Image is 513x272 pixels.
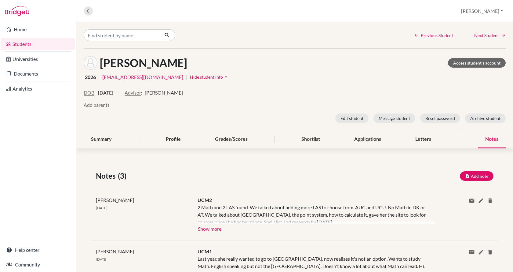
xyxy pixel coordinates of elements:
span: | [118,89,120,101]
img: Bridge-U [5,6,29,16]
div: Applications [347,130,388,148]
img: Julianna Miszori's avatar [84,56,97,70]
div: Grades/Scores [208,130,255,148]
span: | [186,73,187,81]
span: | [98,73,100,81]
a: Community [1,259,75,271]
span: : [94,89,96,96]
span: : [141,89,142,96]
div: Profile [158,130,188,148]
input: Find student by name... [84,29,159,41]
span: [DATE] [96,206,107,210]
button: Show more [198,224,222,233]
a: Access student's account [448,58,506,68]
span: [PERSON_NAME] [145,89,183,96]
button: Hide student infoarrow_drop_up [190,72,229,82]
a: Next Student [474,32,506,39]
span: UCM1 [198,248,212,254]
button: Archive student [465,114,506,123]
button: Add note [460,171,493,181]
a: Previous Student [414,32,453,39]
span: [PERSON_NAME] [96,248,134,254]
button: DOB [84,89,94,96]
span: UCM2 [198,197,212,203]
div: Shortlist [294,130,327,148]
a: Students [1,38,75,50]
button: Edit student [335,114,369,123]
a: [EMAIL_ADDRESS][DOMAIN_NAME] [102,73,183,81]
span: Hide student info [190,74,223,80]
a: Home [1,23,75,35]
button: Add parents [84,101,110,109]
h1: [PERSON_NAME] [100,56,187,69]
span: Notes [96,170,118,181]
span: 2026 [85,73,96,81]
i: arrow_drop_up [223,74,229,80]
a: Documents [1,68,75,80]
span: [PERSON_NAME] [96,197,134,203]
div: 2 Math and 2 LAS found. We talked about adding more LAS to choose from, AUC and UCU. No Math in D... [198,204,426,224]
button: Message student [373,114,415,123]
a: Help center [1,244,75,256]
div: Summary [84,130,119,148]
span: (3) [118,170,129,181]
button: Reset password [420,114,460,123]
button: [PERSON_NAME] [458,5,506,17]
span: Next Student [474,32,499,39]
span: [DATE] [98,89,113,96]
a: Universities [1,53,75,65]
div: Letters [408,130,438,148]
a: Analytics [1,83,75,95]
span: [DATE] [96,257,107,262]
button: Advisor [125,89,141,96]
div: Notes [478,130,506,148]
span: Previous Student [421,32,453,39]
